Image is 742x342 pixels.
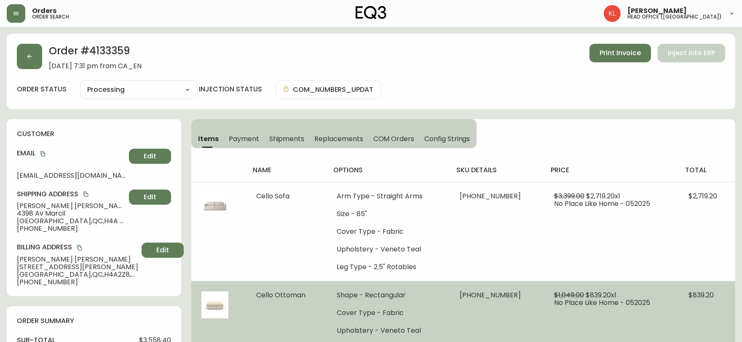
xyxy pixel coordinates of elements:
span: $2,719.20 [689,191,718,201]
h4: options [333,166,443,175]
img: fa4c1b8b-27f0-4b53-8892-72be60c89cc7.jpg [201,192,228,219]
span: [PHONE_NUMBER] [17,278,138,286]
span: [STREET_ADDRESS][PERSON_NAME] [17,263,138,271]
h2: Order # 4133359 [49,44,142,62]
span: Shipments [269,134,305,143]
h4: Billing Address [17,243,138,252]
span: [PHONE_NUMBER] [17,225,126,232]
button: copy [75,243,84,252]
li: Shape - Rectangular [337,291,439,299]
span: Replacements [314,134,363,143]
span: Print Invoice [600,48,641,58]
span: Cello Sofa [256,191,289,201]
span: [PERSON_NAME] [PERSON_NAME] [17,256,138,263]
span: Orders [32,8,56,14]
span: $3,399.00 [554,191,584,201]
span: [PERSON_NAME] [627,8,687,14]
span: No Place Like Home - 052025 [554,199,650,208]
span: Config Strings [424,134,470,143]
button: copy [39,150,47,158]
h4: price [551,166,672,175]
img: logo [356,6,387,19]
span: $1,049.00 [554,290,584,300]
h5: order search [32,14,69,19]
h4: Shipping Address [17,190,126,199]
span: Payment [229,134,259,143]
label: order status [17,85,67,94]
button: Edit [142,243,184,258]
h4: total [686,166,729,175]
h4: Email [17,149,126,158]
span: [EMAIL_ADDRESS][DOMAIN_NAME] [17,172,126,179]
button: Edit [129,190,171,205]
span: [PHONE_NUMBER] [460,290,521,300]
li: Arm Type - Straight Arms [337,192,439,200]
h4: order summary [17,316,171,326]
span: Edit [156,246,169,255]
span: Edit [144,192,156,202]
span: COM Orders [373,134,415,143]
li: Leg Type - 2.5" Rotables [337,263,439,271]
h5: head office ([GEOGRAPHIC_DATA]) [627,14,722,19]
li: Cover Type - Fabric [337,228,439,235]
li: Size - 85" [337,210,439,218]
span: 4398 Av Marcil [17,210,126,217]
li: Cover Type - Fabric [337,309,439,317]
li: Upholstery - Veneto Teal [337,327,439,334]
span: [GEOGRAPHIC_DATA] , QC , H4A 2Z8 , CA [17,217,126,225]
img: 2c0c8aa7421344cf0398c7f872b772b5 [604,5,621,22]
span: [GEOGRAPHIC_DATA] , QC , H4A2Z8 , CA [17,271,138,278]
span: Cello Ottoman [256,290,305,300]
img: 3d4646b3-b501-4220-a943-d20fa18912b1.jpg [201,291,228,318]
h4: injection status [199,85,262,94]
span: [PERSON_NAME] [PERSON_NAME] [17,202,126,210]
button: copy [82,190,90,198]
span: $2,719.20 x 1 [586,191,620,201]
span: [DATE] 7:31 pm from CA_EN [49,62,142,70]
span: [PHONE_NUMBER] [460,191,521,201]
button: Print Invoice [589,44,651,62]
button: Edit [129,149,171,164]
span: $839.20 x 1 [586,290,616,300]
span: Items [198,134,219,143]
li: Upholstery - Veneto Teal [337,246,439,253]
span: Edit [144,152,156,161]
span: $839.20 [689,290,714,300]
h4: customer [17,129,171,139]
h4: sku details [456,166,537,175]
span: No Place Like Home - 052025 [554,298,650,307]
h4: name [253,166,320,175]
